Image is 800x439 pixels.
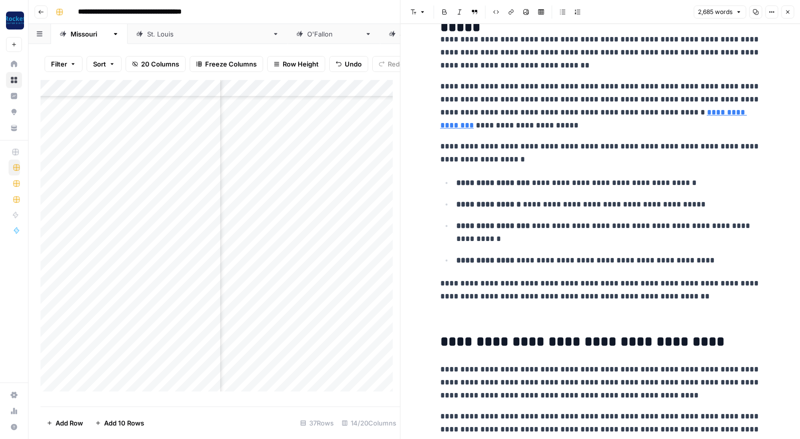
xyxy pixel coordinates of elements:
button: 2,685 words [693,5,746,18]
a: Browse [6,72,22,88]
button: Help + Support [6,419,22,435]
span: Filter [51,59,67,69]
div: 14/20 Columns [338,415,400,431]
a: Settings [6,387,22,403]
span: Undo [345,59,362,69]
button: Add Row [41,415,89,431]
a: [US_STATE] [51,24,128,44]
a: [PERSON_NAME] [288,24,380,44]
span: Row Height [283,59,319,69]
span: 20 Columns [141,59,179,69]
button: Freeze Columns [190,56,263,72]
a: Insights [6,88,22,104]
button: Workspace: Rocket Pilots [6,8,22,33]
a: Your Data [6,120,22,136]
div: [GEOGRAPHIC_DATA][PERSON_NAME] [147,29,268,39]
div: 37 Rows [296,415,338,431]
span: Freeze Columns [205,59,257,69]
button: Row Height [267,56,325,72]
span: Add 10 Rows [104,418,144,428]
span: 2,685 words [698,7,732,16]
a: Opportunities [6,104,22,120]
span: Redo [388,59,404,69]
div: [PERSON_NAME] [307,29,361,39]
a: Home [6,56,22,72]
span: Sort [93,59,106,69]
a: [GEOGRAPHIC_DATA] [380,24,487,44]
button: Redo [372,56,410,72]
button: Add 10 Rows [89,415,150,431]
button: Filter [45,56,83,72]
a: [GEOGRAPHIC_DATA][PERSON_NAME] [128,24,288,44]
button: Sort [87,56,122,72]
button: 20 Columns [126,56,186,72]
img: Rocket Pilots Logo [6,11,24,29]
div: [US_STATE] [71,29,108,39]
span: Add Row [56,418,83,428]
button: Undo [329,56,368,72]
a: Usage [6,403,22,419]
